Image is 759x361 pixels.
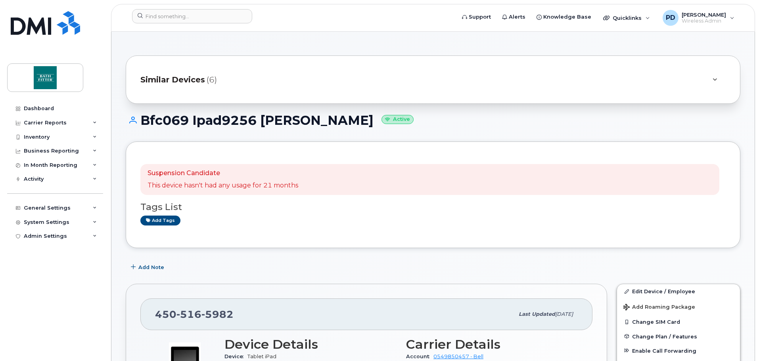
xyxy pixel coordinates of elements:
[406,353,433,359] span: Account
[617,298,740,315] button: Add Roaming Package
[406,337,578,351] h3: Carrier Details
[148,181,298,190] p: This device hasn't had any usage for 21 months
[617,344,740,358] button: Enable Call Forwarding
[247,353,276,359] span: Tablet iPad
[126,113,740,127] h1: Bfc069 Ipad9256 [PERSON_NAME]
[617,284,740,298] a: Edit Device / Employee
[632,348,696,353] span: Enable Call Forwarding
[433,353,483,359] a: 0549850457 - Bell
[140,202,726,212] h3: Tags List
[623,304,695,311] span: Add Roaming Package
[632,333,697,339] span: Change Plan / Features
[155,308,234,320] span: 450
[224,337,397,351] h3: Device Details
[126,260,171,274] button: Add Note
[224,353,247,359] span: Device
[617,315,740,329] button: Change SIM Card
[148,169,298,178] p: Suspension Candidate
[519,311,555,317] span: Last updated
[555,311,573,317] span: [DATE]
[617,329,740,344] button: Change Plan / Features
[381,115,414,124] small: Active
[201,308,234,320] span: 5982
[207,74,217,86] span: (6)
[138,264,164,271] span: Add Note
[140,216,180,225] a: Add tags
[140,74,205,86] span: Similar Devices
[176,308,201,320] span: 516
